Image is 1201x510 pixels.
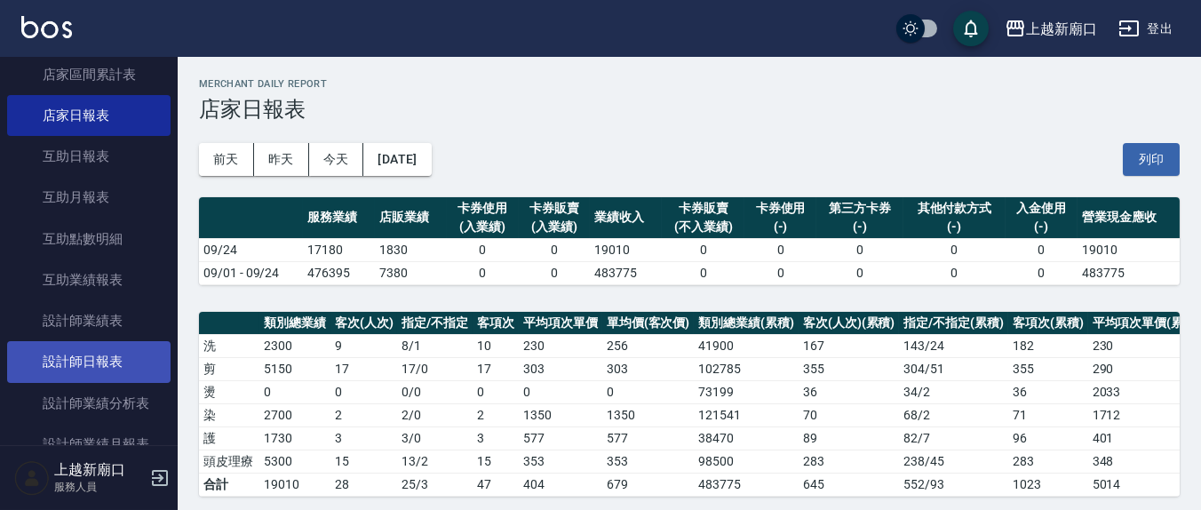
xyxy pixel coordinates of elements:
[602,357,695,380] td: 303
[259,357,330,380] td: 5150
[899,403,1008,426] td: 68 / 2
[259,403,330,426] td: 2700
[602,312,695,335] th: 單均價(客次價)
[330,380,398,403] td: 0
[899,380,1008,403] td: 34 / 2
[259,450,330,473] td: 5300
[821,218,899,236] div: (-)
[602,426,695,450] td: 577
[199,426,259,450] td: 護
[199,143,254,176] button: 前天
[899,450,1008,473] td: 238 / 45
[1026,18,1097,40] div: 上越新廟口
[330,334,398,357] td: 9
[953,11,989,46] button: save
[1008,450,1088,473] td: 283
[259,312,330,335] th: 類別總業績
[666,199,740,218] div: 卡券販賣
[523,199,586,218] div: 卡券販賣
[519,450,602,473] td: 353
[473,334,519,357] td: 10
[1078,261,1180,284] td: 483775
[749,199,812,218] div: 卡券使用
[199,97,1180,122] h3: 店家日報表
[199,334,259,357] td: 洗
[799,450,900,473] td: 283
[519,261,591,284] td: 0
[519,334,602,357] td: 230
[899,473,1008,496] td: 552/93
[473,403,519,426] td: 2
[799,426,900,450] td: 89
[21,16,72,38] img: Logo
[330,403,398,426] td: 2
[519,238,591,261] td: 0
[397,473,473,496] td: 25/3
[799,357,900,380] td: 355
[602,450,695,473] td: 353
[7,95,171,136] a: 店家日報表
[1006,261,1078,284] td: 0
[523,218,586,236] div: (入業績)
[1078,197,1180,239] th: 營業現金應收
[602,473,695,496] td: 679
[199,357,259,380] td: 剪
[799,380,900,403] td: 36
[199,261,303,284] td: 09/01 - 09/24
[749,218,812,236] div: (-)
[473,357,519,380] td: 17
[54,461,145,479] h5: 上越新廟口
[694,334,799,357] td: 41900
[303,238,375,261] td: 17180
[473,473,519,496] td: 47
[602,403,695,426] td: 1350
[447,261,519,284] td: 0
[799,334,900,357] td: 167
[7,219,171,259] a: 互助點數明細
[519,357,602,380] td: 303
[259,380,330,403] td: 0
[899,312,1008,335] th: 指定/不指定(累積)
[1008,426,1088,450] td: 96
[397,450,473,473] td: 13 / 2
[7,136,171,177] a: 互助日報表
[1008,334,1088,357] td: 182
[744,261,816,284] td: 0
[816,261,903,284] td: 0
[1008,312,1088,335] th: 客項次(累積)
[330,312,398,335] th: 客次(人次)
[199,78,1180,90] h2: Merchant Daily Report
[694,403,799,426] td: 121541
[602,334,695,357] td: 256
[330,426,398,450] td: 3
[694,450,799,473] td: 98500
[590,197,662,239] th: 業績收入
[899,357,1008,380] td: 304 / 51
[694,426,799,450] td: 38470
[694,380,799,403] td: 73199
[908,218,1001,236] div: (-)
[309,143,364,176] button: 今天
[666,218,740,236] div: (不入業績)
[7,424,171,465] a: 設計師業績月報表
[908,199,1001,218] div: 其他付款方式
[330,473,398,496] td: 28
[519,403,602,426] td: 1350
[199,197,1180,285] table: a dense table
[1123,143,1180,176] button: 列印
[303,261,375,284] td: 476395
[519,426,602,450] td: 577
[375,238,447,261] td: 1830
[259,334,330,357] td: 2300
[1008,357,1088,380] td: 355
[199,380,259,403] td: 燙
[473,450,519,473] td: 15
[1008,380,1088,403] td: 36
[447,238,519,261] td: 0
[14,460,50,496] img: Person
[799,312,900,335] th: 客次(人次)(累積)
[1008,473,1088,496] td: 1023
[7,54,171,95] a: 店家區間累計表
[1006,238,1078,261] td: 0
[744,238,816,261] td: 0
